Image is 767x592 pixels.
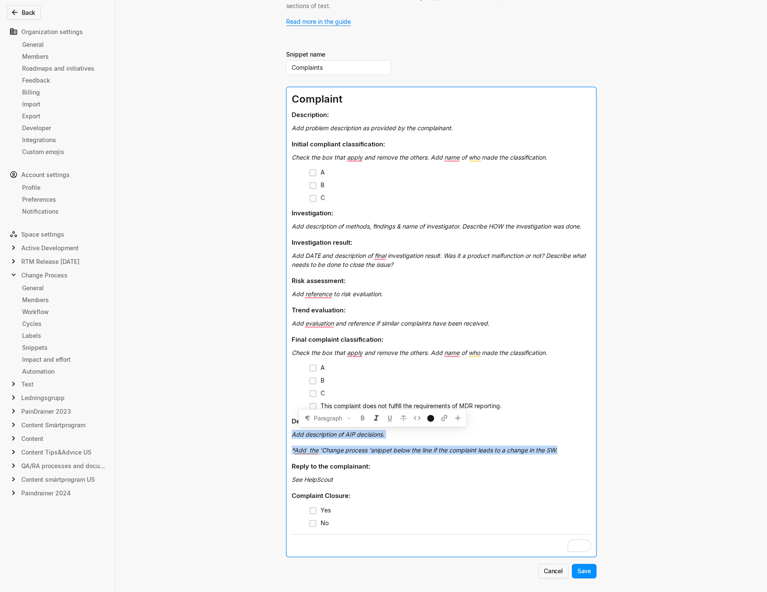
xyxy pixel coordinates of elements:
button: Cancel [538,564,568,578]
a: Preferences [19,193,108,205]
span: No [321,519,329,526]
span: Add problem description as provided by the complainant. [292,124,453,132]
span: Paindrainer 2024 [21,489,71,498]
span: Final complaint classification: [292,335,383,343]
a: Automation [19,365,108,377]
span: Add description of AIP decisions. [292,431,384,438]
span: Investigation result: [292,238,352,246]
span: See HelpScout [292,476,333,483]
div: General [22,40,105,49]
a: Custom emojis [19,146,108,157]
a: Members [19,50,108,62]
div: Workflow [22,307,105,316]
div: Labels [22,331,105,340]
div: Roadmaps and initiatives [22,64,105,73]
span: Complaint [292,93,342,105]
a: General [19,38,108,50]
a: Import [19,98,108,110]
span: Content [21,434,43,443]
div: Snippet name [286,50,325,59]
span: Check the box that apply and remove the others. Add name of who made the classification. [292,349,547,356]
span: Investigation: [292,209,333,217]
button: Save [572,564,597,578]
span: Active Development [21,243,79,252]
div: Integrations [22,135,105,144]
a: Members [19,294,108,306]
span: B [321,377,324,384]
a: Export [19,110,108,122]
div: Impact and effort [22,355,105,364]
span: QA/RA processes and documents [21,461,106,470]
div: Organization settings [7,25,108,38]
span: Decision(s): [292,417,329,425]
span: RTM Release [DATE] [21,257,80,266]
span: C [321,389,325,397]
span: A [321,169,325,176]
span: Add description of methods, findings & name of investigator. Describe HOW the investigation was d... [292,223,581,230]
a: Profile [19,181,108,193]
div: Snippets [22,343,105,352]
div: Members [22,295,105,304]
span: Yes [321,506,331,514]
a: Feedback [19,74,108,86]
div: Automation [22,367,105,376]
div: To enrich screen reader interactions, please activate Accessibility in Grammarly extension settings [287,87,596,557]
a: Snippets [19,341,108,353]
div: Profile [22,183,105,192]
span: Risk assessment: [292,277,346,285]
a: Roadmaps and initiatives [19,62,108,74]
span: Content smärtprogram US [21,475,95,484]
a: Billing [19,86,108,98]
div: Preferences [22,195,105,204]
div: Notifications [22,207,105,216]
button: Back [7,5,41,20]
div: Export [22,112,105,120]
span: Trend evaluation: [292,306,346,314]
span: Complaint Closure: [292,492,351,500]
div: Members [22,52,105,61]
a: Developer [19,122,108,134]
span: Reply to the complainant: [292,462,370,470]
a: Notifications [19,205,108,217]
span: Change Process [21,271,68,280]
a: Read more in the guide [286,18,351,25]
span: C [321,194,325,201]
span: Add DATE and description of final investigation result. Was it a product malfunction or not? Desc... [292,252,588,268]
span: This complaint does not fulfill the requirements of MDR reporting. [321,402,502,409]
div: Account settings [7,168,108,181]
span: Description: [292,111,329,119]
a: Impact and effort [19,353,108,365]
span: Content Tips&Advice US [21,448,91,457]
span: Content Smärtprogram [21,420,85,429]
div: Developer [22,123,105,132]
div: Feedback [22,76,105,85]
span: *Add the 'Change process 'snippet below the line if the complaint leads to a change in the SW. [292,446,557,454]
div: General [22,283,105,292]
div: Custom emojis [22,147,105,156]
span: Add evaluation and reference if similar complaints have been received. [292,320,489,327]
span: Check the box that apply and remove the others. Add name of who made the classification. [292,154,547,161]
a: Integrations [19,134,108,146]
div: Import [22,100,105,109]
span: A [321,364,325,371]
div: Space settings [7,227,108,241]
span: B [321,181,324,189]
span: Add reference to risk evaluation. [292,290,383,297]
span: Initial compliant classification: [292,140,385,148]
input: Snippet name [286,60,391,75]
a: Labels [19,329,108,341]
a: General [19,282,108,294]
span: Ledningsgrupp [21,393,65,402]
span: PainDrainer 2023 [21,407,71,416]
div: Cycles [22,319,105,328]
a: Cycles [19,317,108,329]
a: Workflow [19,306,108,317]
span: Test [21,380,34,389]
div: Billing [22,88,105,97]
